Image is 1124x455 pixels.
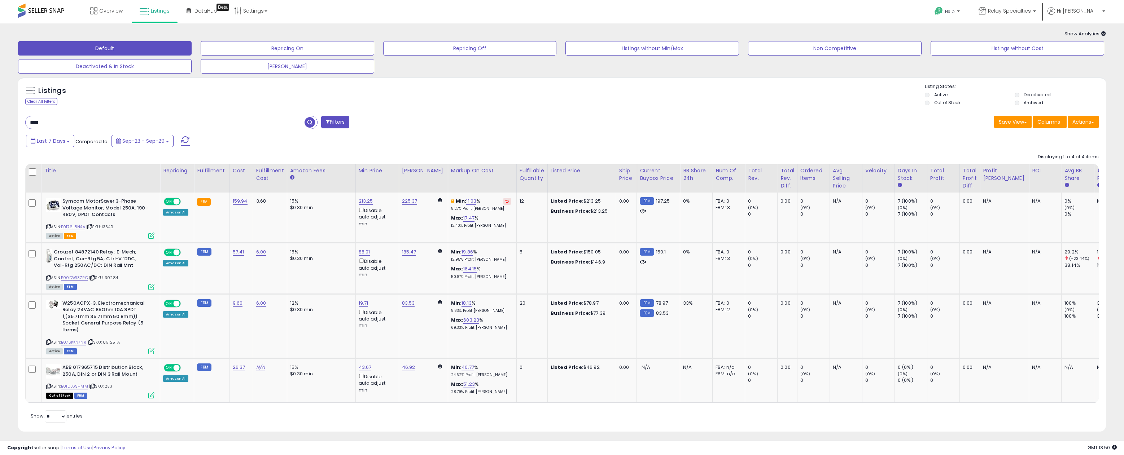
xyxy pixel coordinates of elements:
[46,284,63,290] span: All listings currently available for purchase on Amazon
[865,364,895,371] div: 0
[402,300,415,307] a: 83.53
[1064,182,1069,189] small: Avg BB Share.
[61,275,88,281] a: B00DWI3ZRC
[748,205,758,211] small: (0%)
[934,6,943,16] i: Get Help
[451,300,511,313] div: %
[520,198,542,204] div: 12
[44,167,157,175] div: Title
[463,317,479,324] a: 603.23
[619,300,631,306] div: 0.00
[833,198,857,204] div: N/A
[451,317,464,323] b: Max:
[963,364,974,371] div: 0.00
[983,167,1026,182] div: Profit [PERSON_NAME]
[988,7,1031,14] span: Relay Specialties
[165,249,174,256] span: ON
[898,300,927,306] div: 7 (100%)
[983,364,1023,371] div: N/A
[451,167,513,175] div: Markup on Cost
[1064,167,1091,182] div: Avg BB Share
[1097,307,1107,313] small: (0%)
[1097,167,1123,182] div: Avg Win Price
[800,371,810,377] small: (0%)
[1064,364,1088,371] div: N/A
[640,309,654,317] small: FBM
[748,249,777,255] div: 0
[780,249,792,255] div: 0.00
[111,135,174,147] button: Sep-23 - Sep-29
[619,198,631,204] div: 0.00
[865,205,875,211] small: (0%)
[716,255,739,262] div: FBM: 3
[683,249,707,255] div: 0%
[983,249,1023,255] div: N/A
[930,364,959,371] div: 0
[963,198,974,204] div: 0.00
[233,300,243,307] a: 9.60
[748,256,758,261] small: (0%)
[87,339,120,345] span: | SKU: 89125-A
[716,167,742,182] div: Num of Comp.
[462,364,474,371] a: 40.77
[233,364,245,371] a: 26.37
[551,248,583,255] b: Listed Price:
[89,275,118,280] span: | SKU: 30284
[451,300,462,306] b: Min:
[994,116,1032,128] button: Save View
[1064,300,1094,306] div: 100%
[640,248,654,256] small: FBM
[865,371,875,377] small: (0%)
[551,167,613,175] div: Listed Price
[18,59,192,74] button: Deactivated & In Stock
[520,364,542,371] div: 0
[463,381,475,388] a: 51.23
[151,7,170,14] span: Listings
[163,209,188,216] div: Amazon AI
[865,167,892,175] div: Velocity
[748,371,758,377] small: (0%)
[898,256,908,261] small: (0%)
[38,86,66,96] h5: Listings
[61,383,88,389] a: B01DL6SHMM
[180,365,191,371] span: OFF
[800,364,830,371] div: 0
[716,371,739,377] div: FBM: n/a
[780,364,792,371] div: 0.00
[93,444,125,451] a: Privacy Policy
[898,307,908,313] small: (0%)
[1064,205,1075,211] small: (0%)
[37,137,65,145] span: Last 7 Days
[290,167,353,175] div: Amazon Fees
[46,198,61,212] img: 51yhQ7MV4ML._SL40_.jpg
[290,204,350,211] div: $0.30 min
[656,310,669,317] span: 83.53
[1097,198,1121,204] div: N/A
[451,274,511,279] p: 50.81% Profit [PERSON_NAME]
[551,208,590,215] b: Business Price:
[800,205,810,211] small: (0%)
[551,364,611,371] div: $46.92
[716,198,739,204] div: FBA: 0
[865,300,895,306] div: 0
[930,313,959,319] div: 0
[463,265,477,273] a: 164.15
[462,248,473,256] a: 19.86
[290,249,350,255] div: 15%
[619,249,631,255] div: 0.00
[780,198,792,204] div: 0.00
[451,198,511,211] div: %
[256,198,281,204] div: 3.68
[54,249,141,271] b: Crouzet 84872140 Relay; E-Mech; Control; Cur-Rtg 5A; Ctrl-V 12DC; Vol-Rtg 250AC/DC; DIN Rail Mnt
[201,41,374,56] button: Repricing On
[451,265,464,272] b: Max:
[359,364,372,371] a: 43.67
[46,364,154,398] div: ASIN:
[64,348,77,354] span: FBM
[619,364,631,371] div: 0.00
[122,137,165,145] span: Sep-23 - Sep-29
[46,249,52,263] img: 11lMSo6dcVL._SL40_.jpg
[551,259,590,265] b: Business Price:
[930,198,959,204] div: 0
[1032,364,1056,371] div: N/A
